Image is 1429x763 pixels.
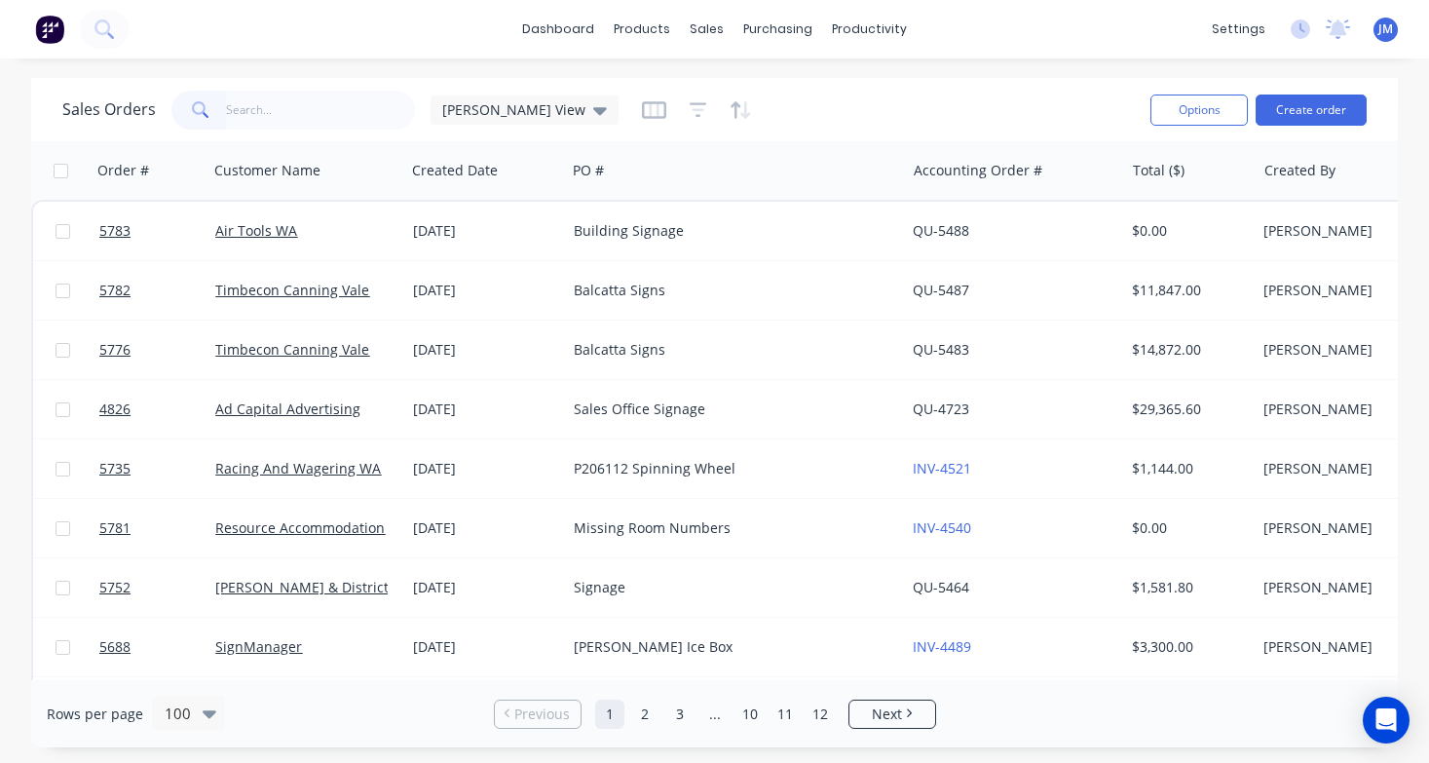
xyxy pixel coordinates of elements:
a: QU-5487 [913,281,969,299]
span: Next [872,705,902,724]
a: 5781 [99,499,215,557]
a: 5782 [99,261,215,320]
a: 5776 [99,321,215,379]
div: [DATE] [413,340,558,360]
div: [PERSON_NAME] [1263,221,1383,241]
a: QU-4723 [913,400,969,418]
div: [DATE] [413,281,558,300]
div: Missing Room Numbers [574,518,882,538]
span: 4826 [99,400,131,419]
a: Page 2 [630,700,659,729]
div: settings [1202,15,1275,44]
div: Accounting Order # [914,161,1042,180]
div: Created By [1264,161,1335,180]
div: PO # [573,161,604,180]
div: [PERSON_NAME] [1263,637,1383,657]
span: 5688 [99,637,131,657]
a: Air Tools WA [215,221,297,240]
span: Rows per page [47,705,143,724]
a: Previous page [495,705,581,724]
span: 5735 [99,459,131,478]
a: Timbecon Canning Vale [215,340,369,359]
div: [DATE] [413,578,558,597]
span: [PERSON_NAME] View [442,99,585,120]
span: 5783 [99,221,131,241]
a: Page 10 [735,700,765,729]
div: [PERSON_NAME] Ice Box [574,637,882,657]
button: Options [1150,95,1248,126]
div: Customer Name [214,161,320,180]
a: INV-4489 [913,637,971,656]
a: Page 12 [806,700,835,729]
a: 5752 [99,558,215,617]
a: dashboard [512,15,604,44]
h1: Sales Orders [62,100,156,119]
a: 4826 [99,380,215,439]
a: Ad Capital Advertising [215,400,360,418]
div: [PERSON_NAME] [1263,340,1383,360]
div: purchasing [733,15,822,44]
img: Factory [35,15,64,44]
span: 5782 [99,281,131,300]
div: [PERSON_NAME] [1263,400,1383,419]
div: [PERSON_NAME] [1263,281,1383,300]
a: SignManager [215,637,302,656]
div: $11,847.00 [1132,281,1242,300]
div: [PERSON_NAME] [1263,578,1383,597]
span: 5781 [99,518,131,538]
div: Building Signage [574,221,882,241]
span: Previous [514,705,570,724]
div: Balcatta Signs [574,340,882,360]
div: Open Intercom Messenger [1363,697,1410,744]
ul: Pagination [486,700,944,729]
div: Created Date [412,161,498,180]
a: 5688 [99,618,215,676]
a: QU-5483 [913,340,969,359]
div: Balcatta Signs [574,281,882,300]
div: sales [680,15,733,44]
a: Page 3 [665,700,695,729]
div: $1,144.00 [1132,459,1242,478]
a: Jump forward [700,700,730,729]
div: [DATE] [413,400,558,419]
button: Create order [1256,95,1367,126]
a: Racing And Wagering WA [215,459,381,477]
a: 5783 [99,202,215,260]
div: productivity [822,15,917,44]
a: INV-4521 [913,459,971,477]
div: [DATE] [413,459,558,478]
div: [PERSON_NAME] [1263,459,1383,478]
div: Total ($) [1133,161,1185,180]
span: 5776 [99,340,131,360]
div: products [604,15,680,44]
div: Order # [97,161,149,180]
div: [DATE] [413,637,558,657]
div: Sales Office Signage [574,400,882,419]
div: $3,300.00 [1132,637,1242,657]
a: QU-5488 [913,221,969,240]
div: $0.00 [1132,518,1242,538]
a: Resource Accommodation [215,518,385,537]
div: $29,365.60 [1132,400,1242,419]
a: 5770 [99,677,215,736]
a: [PERSON_NAME] & Districts Community Development Services Limited [215,578,675,596]
div: $0.00 [1132,221,1242,241]
div: $14,872.00 [1132,340,1242,360]
a: Next page [849,705,935,724]
a: QU-5464 [913,578,969,596]
div: [PERSON_NAME] [1263,518,1383,538]
span: 5752 [99,578,131,597]
a: Page 1 is your current page [595,700,624,729]
div: $1,581.80 [1132,578,1242,597]
span: JM [1378,20,1393,38]
div: P206112 Spinning Wheel [574,459,882,478]
div: [DATE] [413,518,558,538]
input: Search... [226,91,416,130]
div: Signage [574,578,882,597]
a: Timbecon Canning Vale [215,281,369,299]
a: Page 11 [771,700,800,729]
a: 5735 [99,439,215,498]
a: INV-4540 [913,518,971,537]
div: [DATE] [413,221,558,241]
